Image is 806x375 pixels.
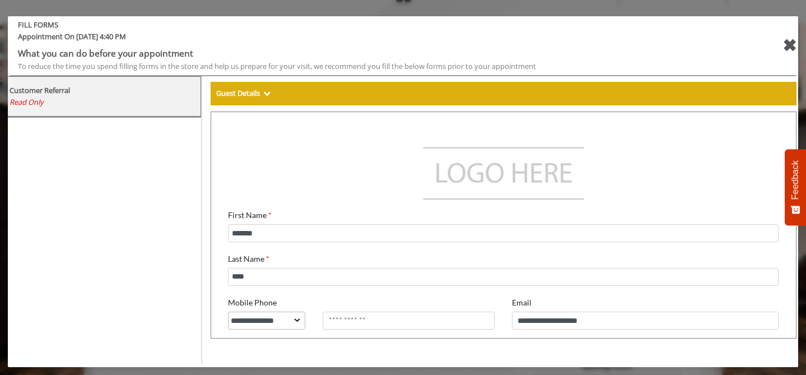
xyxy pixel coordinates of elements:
[785,149,806,225] button: Feedback - Show survey
[10,97,44,107] span: Read Only
[10,19,729,31] b: FILL FORMS
[263,88,271,98] span: Show
[790,160,800,200] span: Feedback
[10,85,70,95] b: Customer Referral
[216,88,260,98] b: Guest Details
[18,47,193,59] b: What you can do before your appointment
[782,32,796,59] div: close forms
[10,31,729,47] span: Appointment On [DATE] 4:40 PM
[211,112,796,339] iframe: formsViewWeb
[211,82,796,105] div: Guest Details Show
[18,61,721,72] div: To reduce the time you spend filling forms in the store and help us prepare for your visit, we re...
[295,175,315,194] label: Email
